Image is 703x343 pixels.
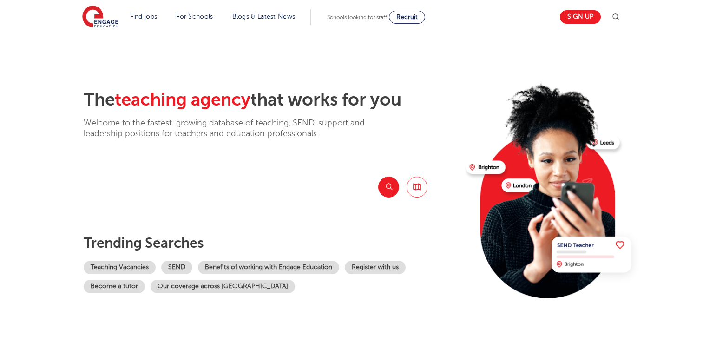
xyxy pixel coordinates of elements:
[84,235,459,251] p: Trending searches
[232,13,296,20] a: Blogs & Latest News
[560,10,601,24] a: Sign up
[327,14,387,20] span: Schools looking for staff
[176,13,213,20] a: For Schools
[161,261,192,274] a: SEND
[151,280,295,293] a: Our coverage across [GEOGRAPHIC_DATA]
[345,261,406,274] a: Register with us
[84,118,390,139] p: Welcome to the fastest-growing database of teaching, SEND, support and leadership positions for t...
[389,11,425,24] a: Recruit
[130,13,158,20] a: Find jobs
[84,261,156,274] a: Teaching Vacancies
[84,89,459,111] h2: The that works for you
[115,90,250,110] span: teaching agency
[82,6,118,29] img: Engage Education
[198,261,339,274] a: Benefits of working with Engage Education
[84,280,145,293] a: Become a tutor
[396,13,418,20] span: Recruit
[378,177,399,198] button: Search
